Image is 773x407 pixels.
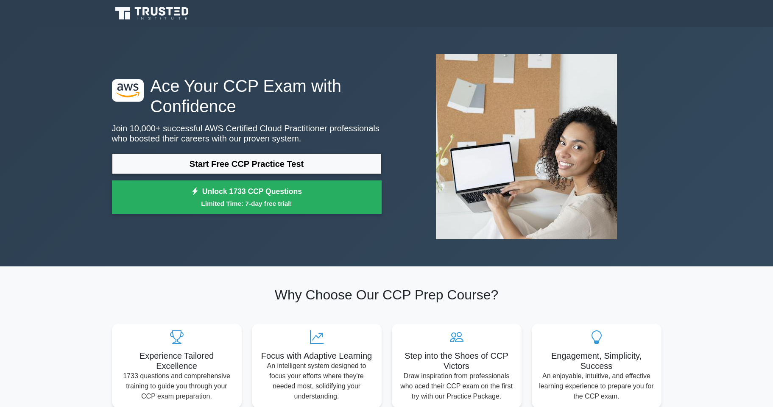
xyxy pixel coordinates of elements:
[539,371,655,401] p: An enjoyable, intuitive, and effective learning experience to prepare you for the CCP exam.
[119,351,235,371] h5: Experience Tailored Excellence
[539,351,655,371] h5: Engagement, Simplicity, Success
[399,371,515,401] p: Draw inspiration from professionals who aced their CCP exam on the first try with our Practice Pa...
[123,199,371,208] small: Limited Time: 7-day free trial!
[112,123,382,144] p: Join 10,000+ successful AWS Certified Cloud Practitioner professionals who boosted their careers ...
[112,287,661,303] h2: Why Choose Our CCP Prep Course?
[112,180,382,214] a: Unlock 1733 CCP QuestionsLimited Time: 7-day free trial!
[119,371,235,401] p: 1733 questions and comprehensive training to guide you through your CCP exam preparation.
[112,154,382,174] a: Start Free CCP Practice Test
[259,351,375,361] h5: Focus with Adaptive Learning
[112,76,382,116] h1: Ace Your CCP Exam with Confidence
[259,361,375,401] p: An intelligent system designed to focus your efforts where they're needed most, solidifying your ...
[399,351,515,371] h5: Step into the Shoes of CCP Victors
